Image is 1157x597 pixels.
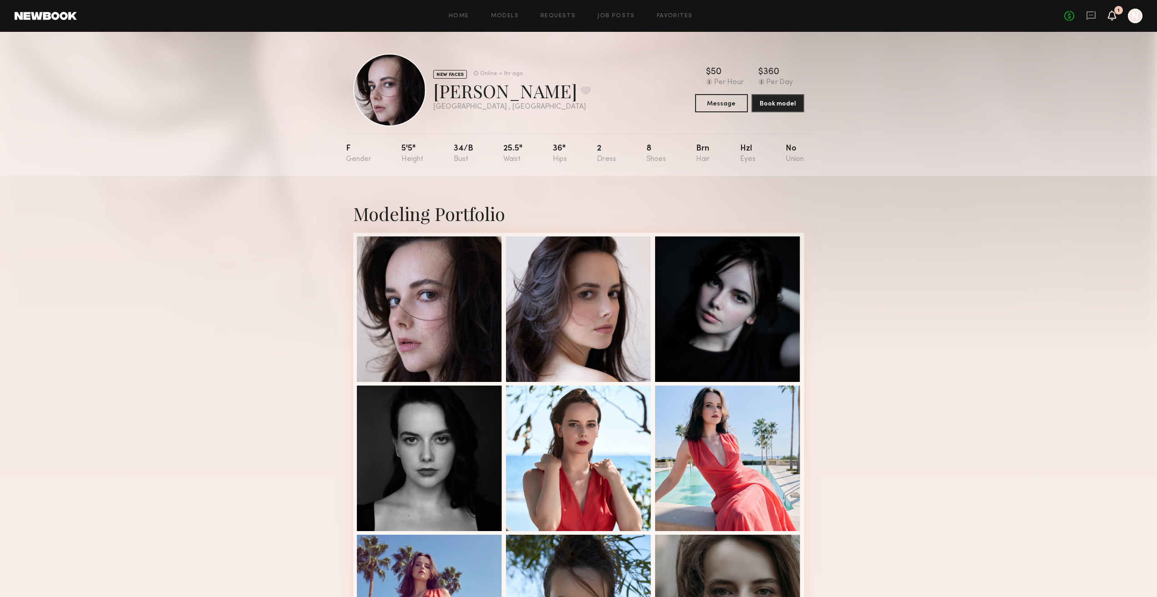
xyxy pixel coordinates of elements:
div: Per Hour [714,79,744,87]
div: Modeling Portfolio [353,201,804,226]
div: [PERSON_NAME] [433,79,591,103]
div: 360 [763,68,779,77]
a: Requests [541,13,576,19]
div: Per Day [766,79,793,87]
div: 5'5" [401,145,423,163]
div: F [346,145,371,163]
div: Brn [696,145,710,163]
div: No [786,145,804,163]
div: 2 [597,145,616,163]
div: $ [706,68,711,77]
button: Message [695,94,748,112]
button: Book model [751,94,804,112]
div: 34/b [454,145,473,163]
a: N [1128,9,1142,23]
div: Hzl [740,145,756,163]
div: 25.5" [503,145,522,163]
div: Online < 1hr ago [480,71,523,77]
a: Favorites [657,13,693,19]
div: 50 [711,68,721,77]
div: NEW FACES [433,70,467,79]
div: $ [758,68,763,77]
div: [GEOGRAPHIC_DATA] , [GEOGRAPHIC_DATA] [433,103,591,111]
a: Job Posts [597,13,635,19]
a: Home [449,13,469,19]
div: 8 [646,145,666,163]
div: 36" [553,145,567,163]
div: 1 [1117,8,1120,13]
a: Models [491,13,519,19]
